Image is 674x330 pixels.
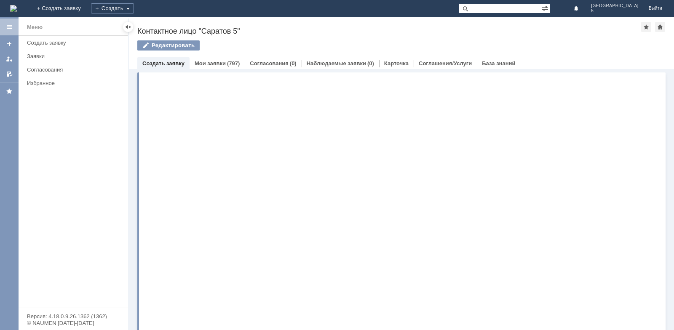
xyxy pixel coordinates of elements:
[10,5,17,12] a: Перейти на домашнюю страницу
[591,3,639,8] span: [GEOGRAPHIC_DATA]
[655,22,665,32] div: Сделать домашней страницей
[91,3,134,13] div: Создать
[641,22,651,32] div: Добавить в избранное
[137,27,641,35] div: Контактное лицо "Саратов 5"
[27,40,123,46] div: Создать заявку
[24,50,126,63] a: Заявки
[384,60,409,67] a: Карточка
[27,22,43,32] div: Меню
[542,4,550,12] span: Расширенный поиск
[27,80,114,86] div: Избранное
[227,60,240,67] div: (797)
[3,52,16,66] a: Мои заявки
[290,60,297,67] div: (0)
[591,8,639,13] span: 5
[195,60,226,67] a: Мои заявки
[3,37,16,51] a: Создать заявку
[482,60,515,67] a: База знаний
[10,5,17,12] img: logo
[27,320,120,326] div: © NAUMEN [DATE]-[DATE]
[307,60,366,67] a: Наблюдаемые заявки
[24,63,126,76] a: Согласования
[27,67,123,73] div: Согласования
[123,22,133,32] div: Скрыть меню
[3,67,16,81] a: Мои согласования
[367,60,374,67] div: (0)
[24,36,126,49] a: Создать заявку
[27,53,123,59] div: Заявки
[27,314,120,319] div: Версия: 4.18.0.9.26.1362 (1362)
[250,60,289,67] a: Согласования
[142,60,185,67] a: Создать заявку
[419,60,472,67] a: Соглашения/Услуги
